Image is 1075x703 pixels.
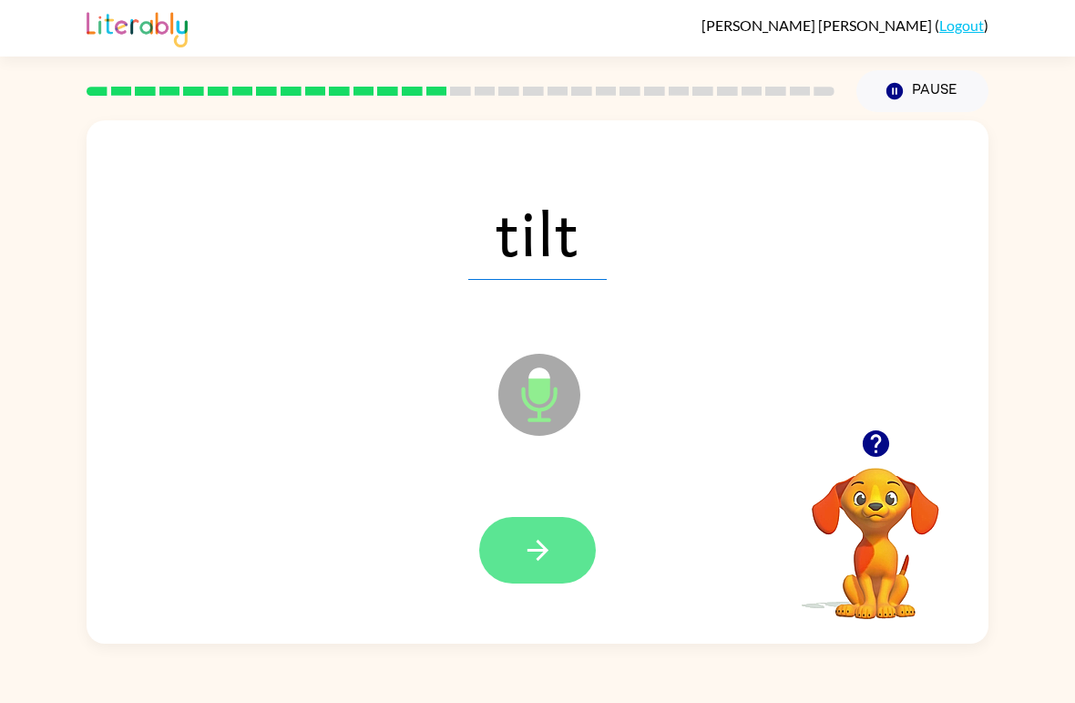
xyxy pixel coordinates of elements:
span: [PERSON_NAME] [PERSON_NAME] [701,16,935,34]
span: tilt [468,185,607,280]
button: Pause [856,70,988,112]
img: Literably [87,7,188,47]
div: ( ) [701,16,988,34]
video: Your browser must support playing .mp4 files to use Literably. Please try using another browser. [784,439,967,622]
a: Logout [939,16,984,34]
